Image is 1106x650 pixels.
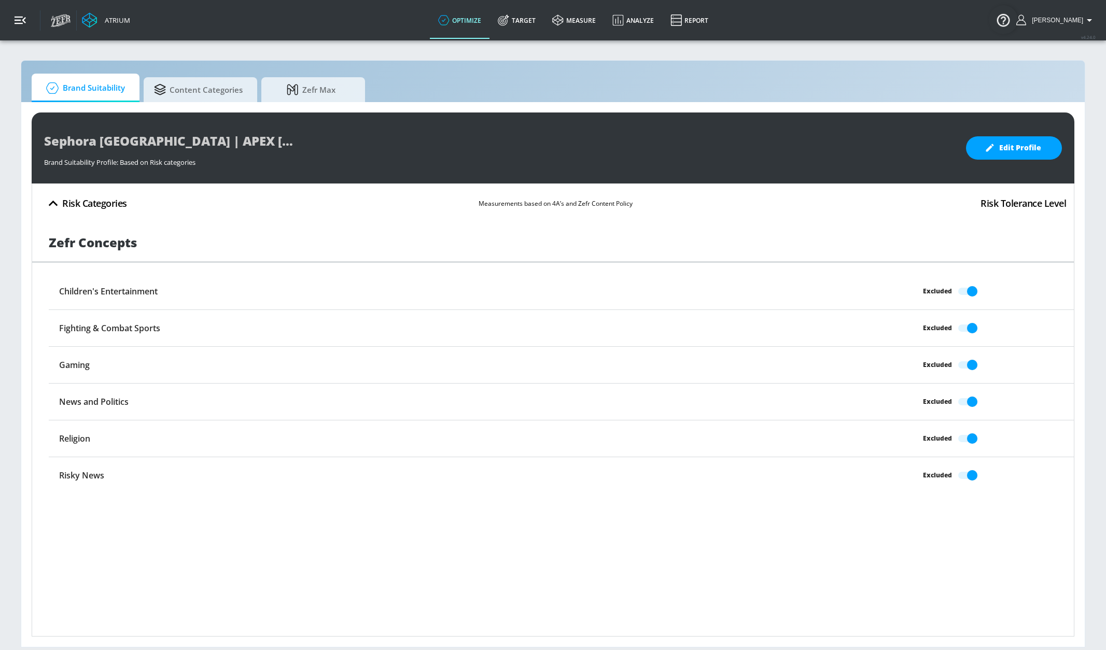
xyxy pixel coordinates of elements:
[430,2,489,39] a: optimize
[59,396,129,407] h6: News and Politics
[489,2,544,39] a: Target
[989,5,1018,34] button: Open Resource Center
[101,16,130,25] div: Atrium
[44,152,956,167] div: Brand Suitability Profile: Based on Risk categories
[987,142,1041,154] span: Edit Profile
[59,359,90,371] h6: Gaming
[1081,34,1096,40] span: v 4.24.0
[59,470,104,481] h6: Risky News
[49,234,137,251] h1: Zefr Concepts
[544,2,604,39] a: measure
[59,433,90,444] h6: Religion
[154,77,243,102] span: Content Categories
[42,76,125,101] span: Brand Suitability
[966,136,1062,160] button: Edit Profile
[1028,17,1083,24] span: login as: shannan.conley@zefr.com
[662,2,717,39] a: Report
[479,198,633,209] p: Measurements based on 4A’s and Zefr Content Policy
[272,77,351,102] span: Zefr Max
[82,12,130,28] a: Atrium
[59,322,160,334] h6: Fighting & Combat Sports
[40,191,131,216] button: Risk Categories
[981,196,1066,210] h4: Risk Tolerance Level
[62,196,127,210] h4: Risk Categories
[604,2,662,39] a: Analyze
[59,286,158,297] h6: Children's Entertainment
[1016,14,1096,26] button: [PERSON_NAME]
